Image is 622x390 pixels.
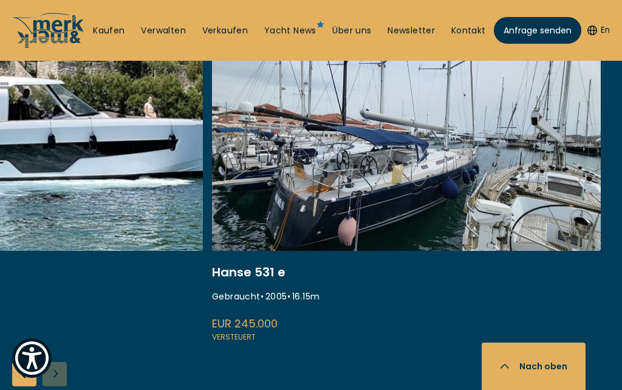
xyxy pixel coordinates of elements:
a: Yacht News [264,25,316,37]
button: Show Accessibility Preferences [12,338,52,378]
button: Nach oben [482,343,586,390]
span: Anfrage senden [504,24,572,37]
a: Kaufen [93,25,125,37]
a: Verkaufen [202,25,248,37]
a: Verwalten [141,25,186,37]
a: Über uns [332,25,371,37]
button: En [587,24,610,36]
a: Newsletter [388,25,435,37]
a: Anfrage senden [494,17,581,44]
a: Kontakt [451,25,486,37]
div: Previous slide [12,362,36,386]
